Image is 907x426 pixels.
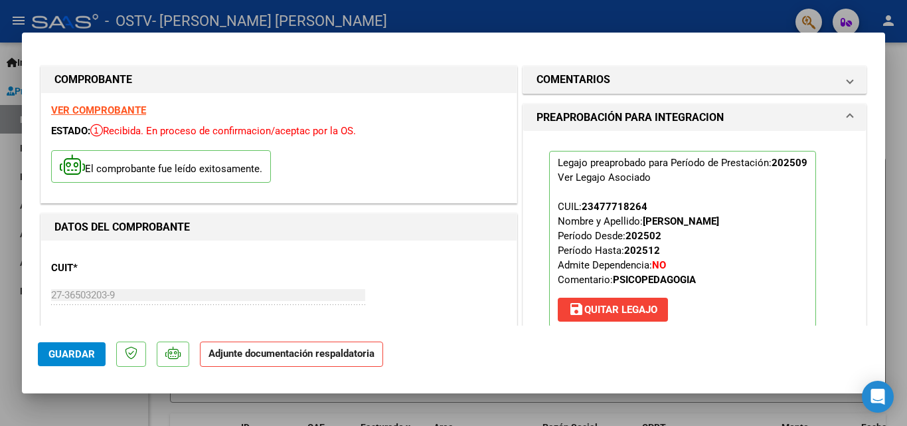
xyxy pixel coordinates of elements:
span: CUIL: Nombre y Apellido: Período Desde: Período Hasta: Admite Dependencia: [558,201,719,286]
mat-expansion-panel-header: PREAPROBACIÓN PARA INTEGRACION [523,104,866,131]
button: Guardar [38,342,106,366]
strong: 202512 [624,245,660,257]
strong: DATOS DEL COMPROBANTE [54,221,190,233]
p: Legajo preaprobado para Período de Prestación: [549,151,816,328]
mat-icon: save [568,301,584,317]
strong: COMPROBANTE [54,73,132,86]
p: CUIT [51,261,188,276]
h1: COMENTARIOS [536,72,610,88]
div: 23477718264 [582,199,647,214]
strong: 202509 [772,157,807,169]
strong: NO [652,259,666,271]
span: Quitar Legajo [568,304,657,316]
span: ESTADO: [51,125,90,137]
a: VER COMPROBANTE [51,104,146,116]
button: Quitar Legajo [558,298,668,322]
div: PREAPROBACIÓN PARA INTEGRACION [523,131,866,358]
strong: Adjunte documentación respaldatoria [208,348,374,360]
div: Ver Legajo Asociado [558,170,651,185]
h1: PREAPROBACIÓN PARA INTEGRACION [536,110,724,126]
strong: PSICOPEDAGOGIA [613,274,696,286]
mat-expansion-panel-header: COMENTARIOS [523,66,866,93]
div: Open Intercom Messenger [862,381,894,413]
span: Guardar [48,348,95,360]
strong: 202502 [625,230,661,242]
span: Comentario: [558,274,696,286]
strong: [PERSON_NAME] [643,215,719,227]
p: El comprobante fue leído exitosamente. [51,150,271,183]
span: Recibida. En proceso de confirmacion/aceptac por la OS. [90,125,356,137]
